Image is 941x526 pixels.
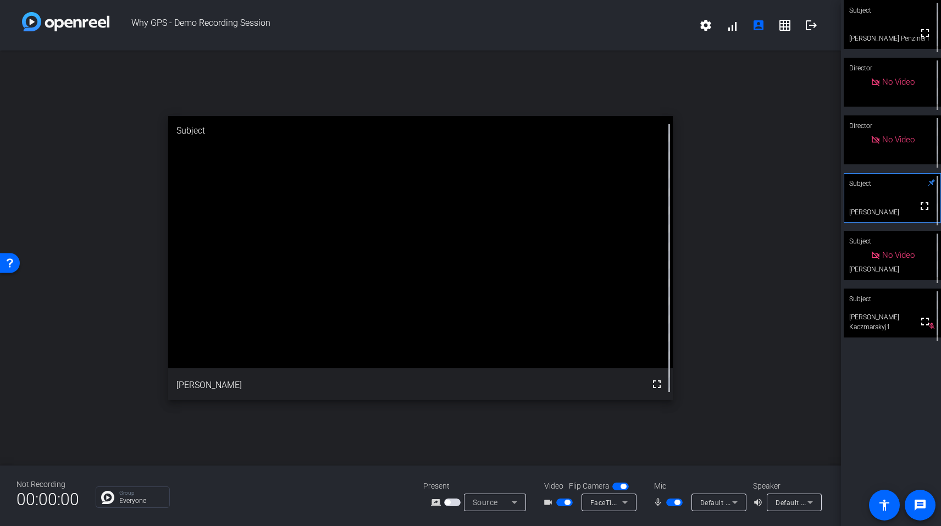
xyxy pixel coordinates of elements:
[643,480,753,492] div: Mic
[569,480,610,492] span: Flip Camera
[590,498,703,507] span: FaceTime HD Camera (2C0E:82E3)
[16,486,79,513] span: 00:00:00
[168,116,673,146] div: Subject
[752,19,765,32] mat-icon: account_box
[22,12,109,31] img: white-gradient.svg
[882,135,915,145] span: No Video
[918,315,932,328] mat-icon: fullscreen
[753,496,766,509] mat-icon: volume_up
[431,496,444,509] mat-icon: screen_share_outline
[778,19,791,32] mat-icon: grid_on
[719,12,745,38] button: signal_cellular_alt
[473,498,498,507] span: Source
[844,58,941,79] div: Director
[914,499,927,512] mat-icon: message
[700,498,842,507] span: Default - MacBook Pro Microphone (Built-in)
[918,200,931,213] mat-icon: fullscreen
[776,498,908,507] span: Default - MacBook Pro Speakers (Built-in)
[844,115,941,136] div: Director
[16,479,79,490] div: Not Recording
[653,496,666,509] mat-icon: mic_none
[882,250,915,260] span: No Video
[423,480,533,492] div: Present
[699,19,712,32] mat-icon: settings
[882,77,915,87] span: No Video
[119,490,164,496] p: Group
[918,26,932,40] mat-icon: fullscreen
[544,480,563,492] span: Video
[844,231,941,252] div: Subject
[109,12,693,38] span: Why GPS - Demo Recording Session
[844,289,941,309] div: Subject
[844,173,941,194] div: Subject
[650,378,663,391] mat-icon: fullscreen
[101,491,114,504] img: Chat Icon
[878,499,891,512] mat-icon: accessibility
[805,19,818,32] mat-icon: logout
[543,496,556,509] mat-icon: videocam_outline
[119,497,164,504] p: Everyone
[753,480,819,492] div: Speaker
